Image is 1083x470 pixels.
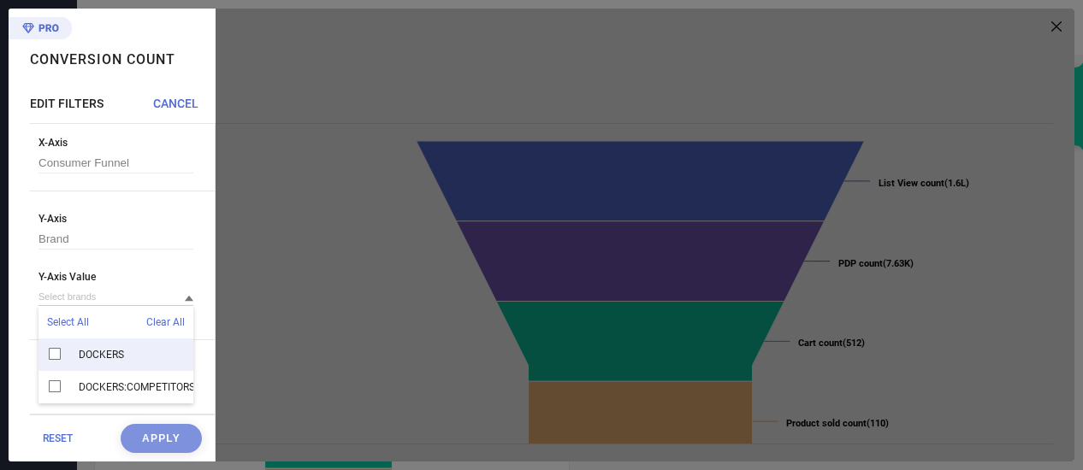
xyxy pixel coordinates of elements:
div: Premium [9,17,72,43]
span: DOCKERS:COMPETITORS [79,381,195,393]
span: Select All [47,316,89,328]
span: Y-Axis [38,213,193,225]
span: DOCKERS [79,349,124,361]
span: X-Axis [38,137,193,149]
div: DOCKERS [38,338,193,371]
input: Select brands [38,288,193,306]
span: Clear All [146,316,185,328]
span: RESET [43,432,73,444]
span: EDIT FILTERS [30,97,104,110]
div: DOCKERS:COMPETITORS [38,371,193,403]
span: Y-Axis Value [38,271,193,283]
span: CANCEL [153,97,198,110]
h1: Conversion Count [30,51,175,68]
